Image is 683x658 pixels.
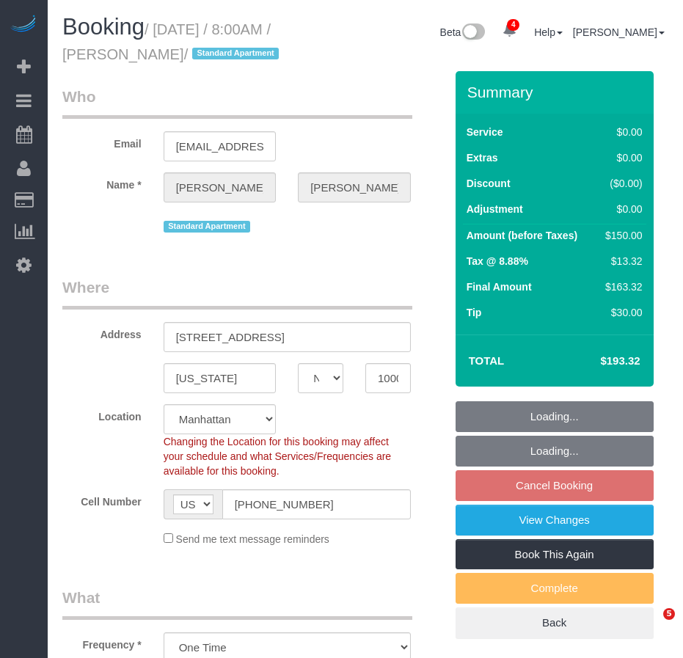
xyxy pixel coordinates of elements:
legend: Who [62,86,412,119]
label: Address [51,322,153,342]
div: $0.00 [599,202,642,216]
iframe: Intercom live chat [633,608,668,643]
span: Send me text message reminders [176,533,329,545]
span: Standard Apartment [164,221,251,233]
label: Adjustment [467,202,523,216]
label: Discount [467,176,511,191]
label: Extras [467,150,498,165]
a: Book This Again [456,539,654,570]
h4: $193.32 [556,355,640,368]
div: $30.00 [599,305,642,320]
label: Frequency * [51,632,153,652]
div: ($0.00) [599,176,642,191]
a: View Changes [456,505,654,535]
a: 4 [495,15,524,47]
a: [PERSON_NAME] [573,26,665,38]
label: Service [467,125,503,139]
input: Cell Number [222,489,411,519]
strong: Total [469,354,505,367]
span: 5 [663,608,675,620]
input: Email [164,131,277,161]
label: Cell Number [51,489,153,509]
span: / [184,46,284,62]
small: / [DATE] / 8:00AM / [PERSON_NAME] [62,21,283,62]
input: First Name [164,172,277,202]
label: Location [51,404,153,424]
div: $150.00 [599,228,642,243]
span: Booking [62,14,145,40]
label: Name * [51,172,153,192]
label: Final Amount [467,279,532,294]
label: Amount (before Taxes) [467,228,577,243]
h3: Summary [467,84,646,100]
legend: What [62,587,412,620]
input: Zip Code [365,363,411,393]
img: New interface [461,23,485,43]
div: $13.32 [599,254,642,268]
a: Help [534,26,563,38]
a: Back [456,607,654,638]
a: Beta [440,26,486,38]
span: 4 [507,19,519,31]
label: Tax @ 8.88% [467,254,528,268]
div: $163.32 [599,279,642,294]
input: Last Name [298,172,411,202]
img: Automaid Logo [9,15,38,35]
label: Email [51,131,153,151]
legend: Where [62,277,412,310]
input: City [164,363,277,393]
div: $0.00 [599,150,642,165]
div: $0.00 [599,125,642,139]
span: Standard Apartment [192,48,280,59]
label: Tip [467,305,482,320]
span: Changing the Location for this booking may affect your schedule and what Services/Frequencies are... [164,436,392,477]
